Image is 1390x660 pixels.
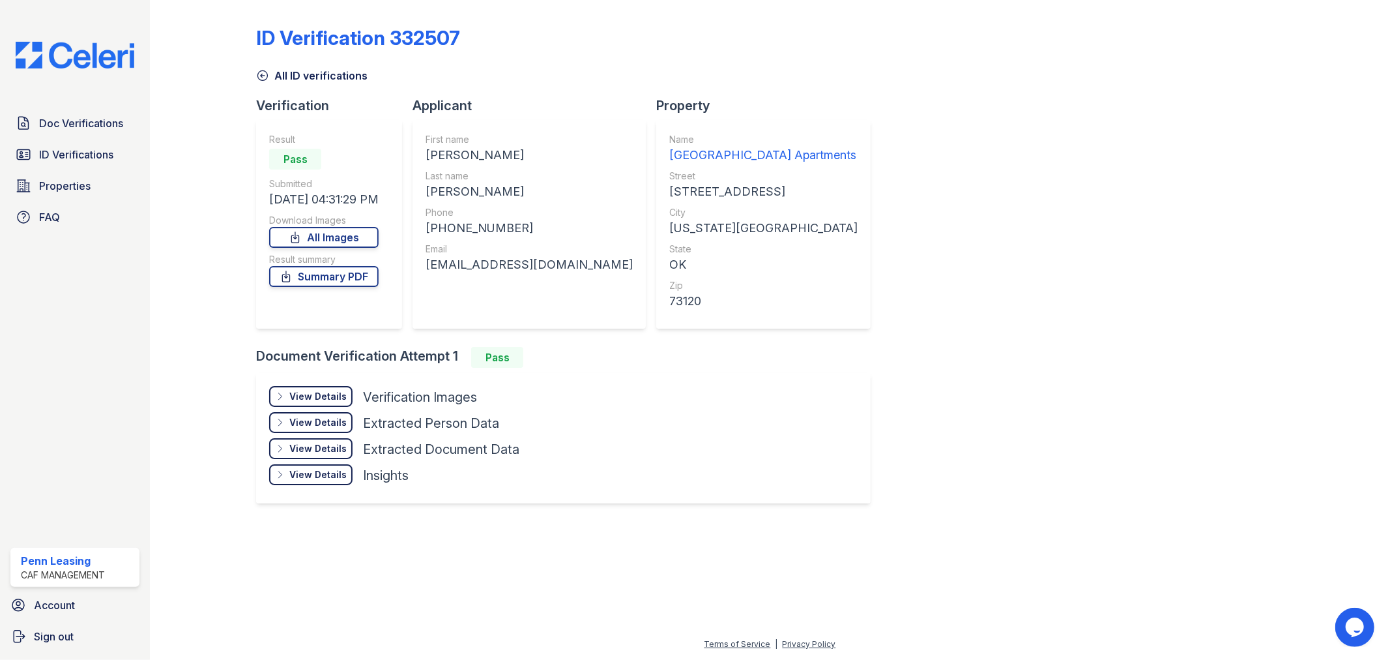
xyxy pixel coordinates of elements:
span: Doc Verifications [39,115,123,131]
div: Name [669,133,858,146]
div: 73120 [669,292,858,310]
span: FAQ [39,209,60,225]
div: Document Verification Attempt 1 [256,347,881,368]
div: Extracted Document Data [363,440,519,458]
div: Street [669,170,858,183]
div: Property [656,97,881,115]
div: | [775,639,778,649]
a: Name [GEOGRAPHIC_DATA] Apartments [669,133,858,164]
div: View Details [289,390,347,403]
div: [STREET_ADDRESS] [669,183,858,201]
div: ID Verification 332507 [256,26,460,50]
a: Properties [10,173,139,199]
div: Result [269,133,379,146]
div: Verification Images [363,388,477,406]
div: Insights [363,466,409,485]
div: Result summary [269,253,379,266]
div: [US_STATE][GEOGRAPHIC_DATA] [669,219,858,237]
div: CAF Management [21,569,105,582]
div: Download Images [269,214,379,227]
a: Terms of Service [704,639,771,649]
a: All Images [269,227,379,248]
span: Account [34,597,75,613]
div: Last name [426,170,633,183]
div: Phone [426,206,633,219]
div: View Details [289,442,347,455]
div: [PERSON_NAME] [426,183,633,201]
div: Verification [256,97,413,115]
div: View Details [289,416,347,429]
div: [PHONE_NUMBER] [426,219,633,237]
div: OK [669,256,858,274]
a: FAQ [10,204,139,230]
a: Privacy Policy [783,639,836,649]
div: View Details [289,468,347,481]
div: [PERSON_NAME] [426,146,633,164]
iframe: chat widget [1335,608,1377,647]
a: Summary PDF [269,266,379,287]
div: City [669,206,858,219]
div: Applicant [413,97,656,115]
div: Submitted [269,177,379,190]
span: Properties [39,178,91,194]
a: Account [5,592,145,618]
div: Pass [471,347,523,368]
span: Sign out [34,629,74,644]
div: Zip [669,279,858,292]
div: First name [426,133,633,146]
div: State [669,243,858,256]
span: ID Verifications [39,147,113,162]
a: ID Verifications [10,142,139,168]
div: Penn Leasing [21,553,105,569]
div: Email [426,243,633,256]
div: [GEOGRAPHIC_DATA] Apartments [669,146,858,164]
div: Extracted Person Data [363,414,499,432]
a: Sign out [5,623,145,650]
img: CE_Logo_Blue-a8612792a0a2168367f1c8372b55b34899dd931a85d93a1a3d3e32e68fde9ad4.png [5,42,145,68]
div: [DATE] 04:31:29 PM [269,190,379,209]
a: Doc Verifications [10,110,139,136]
div: Pass [269,149,321,170]
div: [EMAIL_ADDRESS][DOMAIN_NAME] [426,256,633,274]
a: All ID verifications [256,68,368,83]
